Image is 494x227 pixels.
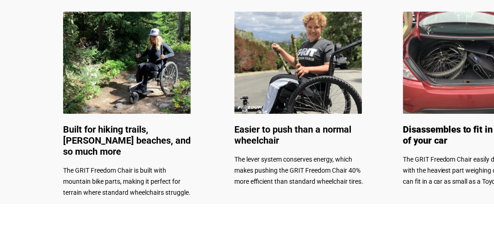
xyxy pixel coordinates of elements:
[63,167,191,196] span: The GRIT Freedom Chair is built with mountain bike parts, making it perfect for terrain where sta...
[63,124,191,157] span: Built for hiking trails, [PERSON_NAME] beaches, and so much more
[234,156,363,185] span: The lever system conserves energy, which makes pushing the GRIT Freedom Chair 40% more efficient ...
[234,124,351,146] span: Easier to push than a normal wheelchair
